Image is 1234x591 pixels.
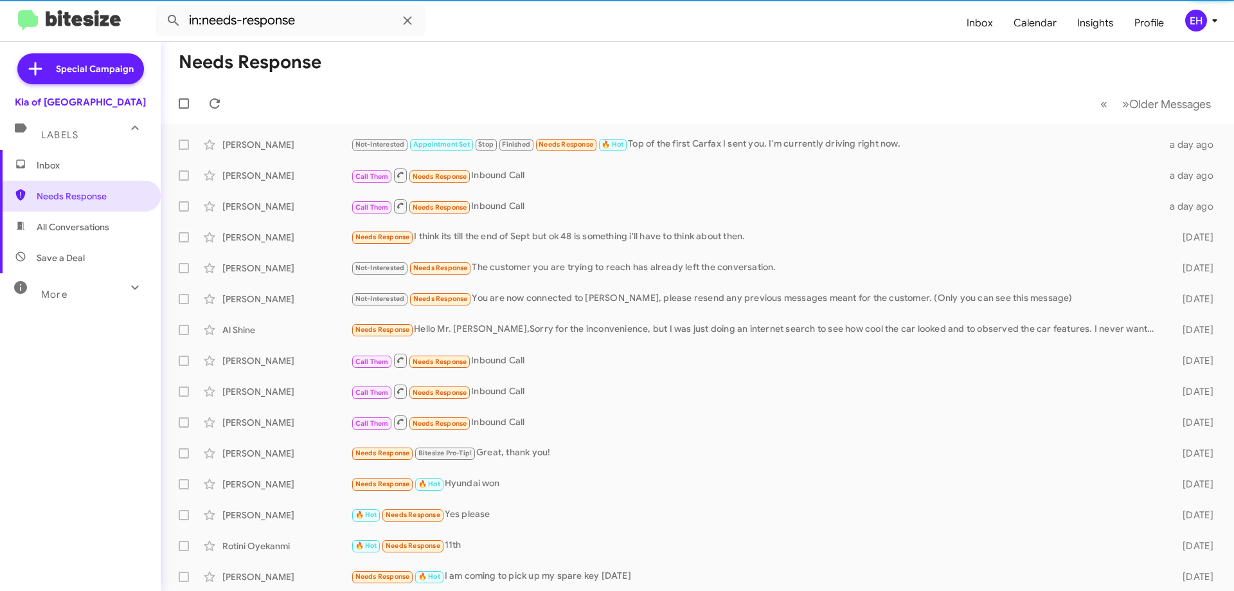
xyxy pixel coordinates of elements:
a: Insights [1067,5,1124,42]
div: [DATE] [1162,293,1224,305]
div: Inbound Call [351,167,1162,183]
span: Call Them [355,358,389,366]
div: [DATE] [1162,231,1224,244]
span: Needs Response [355,325,410,334]
div: [PERSON_NAME] [222,293,351,305]
div: Top of the first Carfax I sent you. I'm currently driving right now. [351,137,1162,152]
div: [DATE] [1162,540,1224,552]
div: [PERSON_NAME] [222,200,351,213]
div: Al Shine [222,323,351,336]
span: Needs Response [355,449,410,457]
div: a day ago [1162,138,1224,151]
div: Great, thank you! [351,446,1162,460]
div: EH [1185,10,1207,32]
span: Needs Response [539,140,593,149]
span: Older Messages [1129,97,1211,111]
div: [PERSON_NAME] [222,385,351,398]
span: 🔥 Hot [355,541,377,550]
span: Finished [502,140,530,149]
div: Inbound Call [351,383,1162,399]
span: Needs Response [355,233,410,241]
span: Needs Response [386,511,440,519]
div: [DATE] [1162,385,1224,398]
span: Needs Response [413,203,467,212]
span: 🔥 Hot [418,480,440,488]
span: » [1122,96,1129,112]
div: a day ago [1162,200,1224,213]
span: Special Campaign [56,62,134,75]
div: [DATE] [1162,323,1224,336]
span: All Conversations [37,221,109,233]
button: Next [1114,91,1219,117]
span: Bitesize Pro-Tip! [418,449,472,457]
span: Labels [41,129,78,141]
div: Hello Mr. [PERSON_NAME],Sorry for the inconvenience, but I was just doing an internet search to s... [351,322,1162,337]
span: Needs Response [413,295,468,303]
span: Needs Response [413,358,467,366]
span: Appointment Set [413,140,470,149]
span: Call Them [355,388,389,397]
span: Inbox [37,159,146,172]
div: Kia of [GEOGRAPHIC_DATA] [15,96,146,109]
div: 11th [351,538,1162,553]
div: [DATE] [1162,478,1224,491]
span: 🔥 Hot [602,140,623,149]
div: [PERSON_NAME] [222,447,351,460]
div: [DATE] [1162,570,1224,583]
div: [PERSON_NAME] [222,509,351,522]
span: More [41,289,67,300]
div: [DATE] [1162,262,1224,275]
div: Hyundai won [351,477,1162,491]
a: Inbox [956,5,1003,42]
div: Inbound Call [351,414,1162,430]
span: Call Them [355,203,389,212]
div: [DATE] [1162,447,1224,460]
span: Not-Interested [355,140,405,149]
span: Needs Response [413,172,467,181]
button: EH [1174,10,1220,32]
div: [DATE] [1162,416,1224,429]
a: Special Campaign [17,53,144,84]
div: [PERSON_NAME] [222,262,351,275]
div: [PERSON_NAME] [222,138,351,151]
span: Call Them [355,419,389,428]
div: [PERSON_NAME] [222,231,351,244]
span: Needs Response [413,388,467,397]
div: Inbound Call [351,352,1162,368]
div: Yes please [351,507,1162,522]
div: [PERSON_NAME] [222,169,351,182]
span: 🔥 Hot [355,511,377,519]
span: Needs Response [355,572,410,581]
div: You are now connected to [PERSON_NAME], please resend any previous messages meant for the custome... [351,291,1162,306]
div: [PERSON_NAME] [222,416,351,429]
a: Calendar [1003,5,1067,42]
span: Needs Response [37,190,146,203]
div: The customer you are trying to reach has already left the conversation. [351,260,1162,275]
div: [PERSON_NAME] [222,354,351,367]
h1: Needs Response [179,52,321,73]
span: 🔥 Hot [418,572,440,581]
span: Not-Interested [355,295,405,303]
div: Rotini Oyekanmi [222,540,351,552]
div: Inbound Call [351,198,1162,214]
span: « [1100,96,1107,112]
button: Previous [1093,91,1115,117]
div: I am coming to pick up my spare key [DATE] [351,569,1162,584]
div: [PERSON_NAME] [222,478,351,491]
input: Search [156,5,425,36]
span: Needs Response [413,264,468,272]
a: Profile [1124,5,1174,42]
span: Save a Deal [37,251,85,264]
span: Call Them [355,172,389,181]
div: I think its till the end of Sept but ok 48 is something i'll have to think about then. [351,230,1162,244]
span: Stop [478,140,494,149]
span: Not-Interested [355,264,405,272]
span: Needs Response [386,541,440,550]
div: a day ago [1162,169,1224,182]
span: Needs Response [413,419,467,428]
span: Needs Response [355,480,410,488]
